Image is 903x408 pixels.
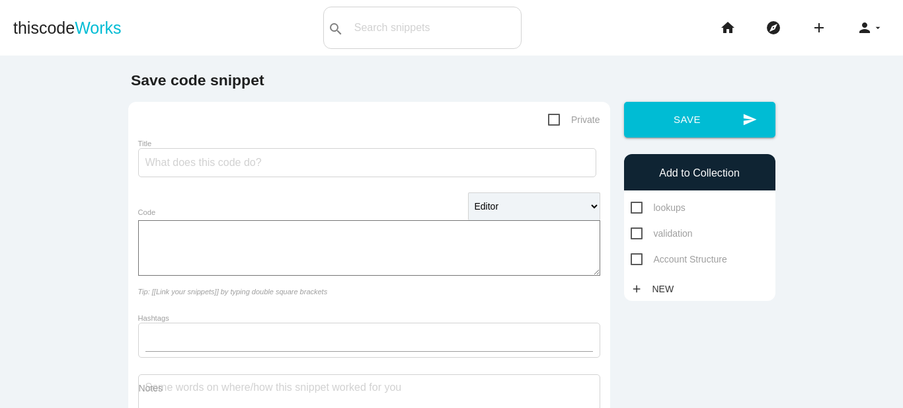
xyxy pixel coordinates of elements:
i: person [857,7,873,49]
i: arrow_drop_down [873,7,883,49]
input: What does this code do? [138,148,596,177]
i: add [811,7,827,49]
i: send [742,102,757,138]
label: Notes [139,383,163,393]
h6: Add to Collection [631,167,769,179]
i: home [720,7,736,49]
i: explore [766,7,781,49]
button: search [324,7,348,48]
i: Tip: [[Link your snippets]] by typing double square brackets [138,288,328,296]
button: sendSave [624,102,775,138]
span: Works [75,19,121,37]
a: addNew [631,277,681,301]
span: Account Structure [631,251,727,268]
span: validation [631,225,693,242]
i: search [328,8,344,50]
a: thiscodeWorks [13,7,122,49]
label: Hashtags [138,314,169,322]
label: Title [138,140,152,147]
label: Code [138,208,156,216]
span: lookups [631,200,686,216]
b: Save code snippet [131,71,264,89]
i: add [631,277,643,301]
input: Search snippets [348,14,521,42]
span: Private [548,112,600,128]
